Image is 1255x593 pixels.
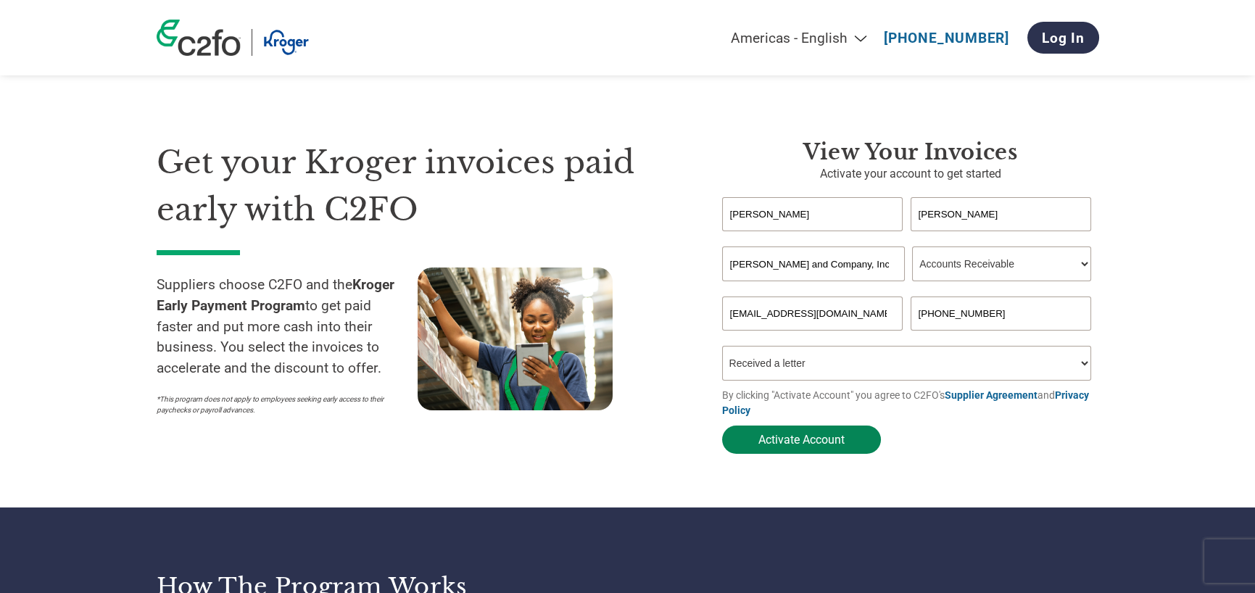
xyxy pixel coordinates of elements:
input: Last Name* [911,197,1092,231]
strong: Kroger Early Payment Program [157,276,394,314]
p: Activate your account to get started [722,165,1099,183]
input: Phone* [911,296,1092,331]
img: supply chain worker [418,268,613,410]
div: Invalid company name or company name is too long [722,283,1092,291]
input: Your company name* [722,246,905,281]
div: Invalid first name or first name is too long [722,233,903,241]
input: Invalid Email format [722,296,903,331]
select: Title/Role [912,246,1091,281]
img: Kroger [263,29,309,56]
input: First Name* [722,197,903,231]
div: Inavlid Phone Number [911,332,1092,340]
button: Activate Account [722,426,881,454]
a: Privacy Policy [722,389,1089,416]
a: Supplier Agreement [945,389,1037,401]
p: Suppliers choose C2FO and the to get paid faster and put more cash into their business. You selec... [157,275,418,379]
img: c2fo logo [157,20,241,56]
p: *This program does not apply to employees seeking early access to their paychecks or payroll adva... [157,394,403,415]
a: [PHONE_NUMBER] [884,30,1009,46]
h3: View Your Invoices [722,139,1099,165]
a: Log In [1027,22,1099,54]
div: Invalid last name or last name is too long [911,233,1092,241]
p: By clicking "Activate Account" you agree to C2FO's and [722,388,1099,418]
h1: Get your Kroger invoices paid early with C2FO [157,139,679,233]
div: Inavlid Email Address [722,332,903,340]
